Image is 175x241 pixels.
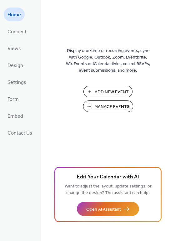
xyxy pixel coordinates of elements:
span: Embed [7,111,23,121]
button: Manage Events [83,100,133,112]
span: Design [7,61,23,71]
button: Open AI Assistant [77,202,139,216]
a: Views [4,41,25,55]
span: Display one-time or recurring events, sync with Google, Outlook, Zoom, Eventbrite, Wix Events or ... [66,48,150,74]
a: Home [4,8,25,21]
span: Home [7,10,21,20]
a: Connect [4,24,30,38]
a: Embed [4,109,27,123]
span: Open AI Assistant [86,206,121,213]
a: Settings [4,75,30,89]
span: Edit Your Calendar with AI [77,173,139,182]
span: Form [7,95,19,105]
span: Settings [7,78,26,88]
span: Want to adjust the layout, update settings, or change the design? The assistant can help. [65,182,152,197]
button: Add New Event [83,86,132,97]
a: Contact Us [4,126,36,140]
span: Views [7,44,21,54]
span: Manage Events [94,104,129,110]
span: Add New Event [95,89,129,95]
a: Design [4,58,27,72]
span: Connect [7,27,27,37]
span: Contact Us [7,128,32,138]
a: Form [4,92,22,106]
